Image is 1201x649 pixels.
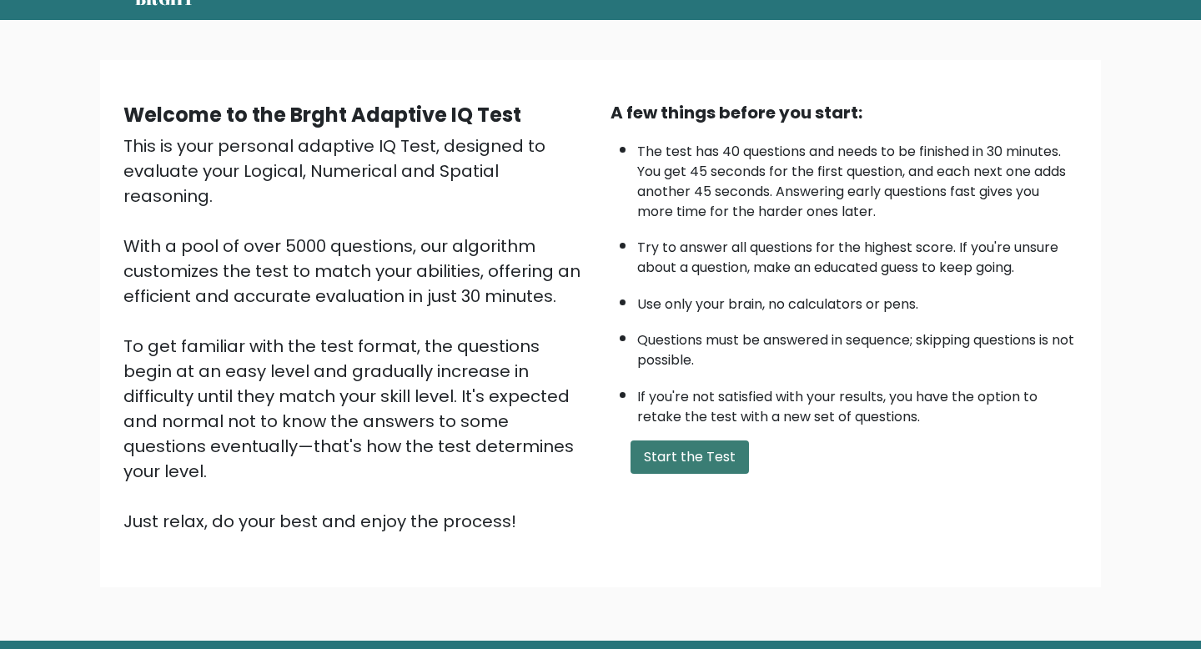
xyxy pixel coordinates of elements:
[637,133,1078,222] li: The test has 40 questions and needs to be finished in 30 minutes. You get 45 seconds for the firs...
[637,379,1078,427] li: If you're not satisfied with your results, you have the option to retake the test with a new set ...
[637,286,1078,314] li: Use only your brain, no calculators or pens.
[611,100,1078,125] div: A few things before you start:
[631,440,749,474] button: Start the Test
[123,101,521,128] b: Welcome to the Brght Adaptive IQ Test
[637,322,1078,370] li: Questions must be answered in sequence; skipping questions is not possible.
[637,229,1078,278] li: Try to answer all questions for the highest score. If you're unsure about a question, make an edu...
[123,133,590,534] div: This is your personal adaptive IQ Test, designed to evaluate your Logical, Numerical and Spatial ...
